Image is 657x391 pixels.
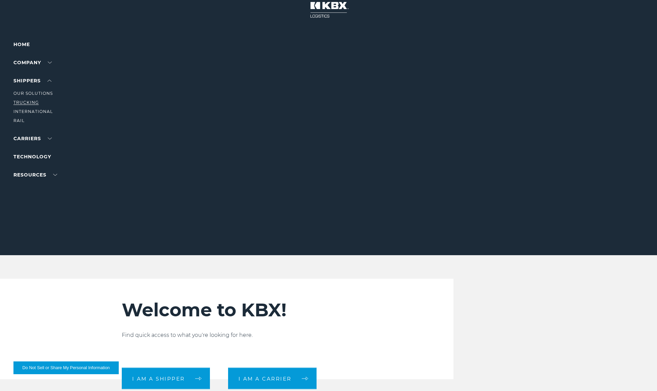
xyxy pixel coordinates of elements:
a: Home [13,41,30,47]
span: I am a shipper [132,376,185,381]
a: RESOURCES [13,172,57,178]
a: Trucking [13,100,39,105]
button: Do Not Sell or Share My Personal Information [13,361,119,374]
a: Technology [13,154,51,160]
a: I am a carrier arrow arrow [228,368,317,389]
a: International [13,109,53,114]
a: SHIPPERS [13,78,51,84]
a: Carriers [13,135,52,142]
a: I am a shipper arrow arrow [122,368,210,389]
h2: Welcome to KBX! [122,299,417,321]
span: I am a carrier [239,376,292,381]
a: Our Solutions [13,91,53,96]
a: Company [13,60,52,66]
p: Find quick access to what you're looking for here. [122,331,417,339]
a: RAIL [13,118,25,123]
